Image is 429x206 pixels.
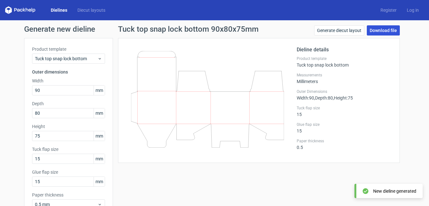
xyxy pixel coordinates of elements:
a: Dielines [46,7,72,13]
h2: Dieline details [297,46,392,54]
a: Generate diecut layout [314,25,364,35]
span: , Height : 75 [333,95,353,100]
label: Glue flap size [297,122,392,127]
div: 15 [297,122,392,133]
a: Download file [367,25,400,35]
div: 0.5 [297,138,392,150]
div: Tuck top snap lock bottom [297,56,392,68]
span: mm [94,86,105,95]
h3: Outer dimensions [32,69,105,75]
span: , Depth : 80 [314,95,333,100]
span: mm [94,108,105,118]
a: Diecut layouts [72,7,110,13]
label: Measurements [297,73,392,78]
a: Log in [402,7,424,13]
label: Paper thickness [297,138,392,144]
label: Paper thickness [32,192,105,198]
h1: Tuck top snap lock bottom 90x80x75mm [118,25,259,33]
span: Width : 90 [297,95,314,100]
span: Tuck top snap lock bottom [35,55,97,62]
span: mm [94,131,105,141]
label: Tuck flap size [297,106,392,111]
h1: Generate new dieline [24,25,405,33]
label: Tuck flap size [32,146,105,152]
label: Height [32,123,105,130]
label: Glue flap size [32,169,105,175]
label: Width [32,78,105,84]
label: Outer Dimensions [297,89,392,94]
span: mm [94,177,105,186]
label: Product template [297,56,392,61]
label: Depth [32,100,105,107]
label: Product template [32,46,105,52]
div: 15 [297,106,392,117]
a: Register [375,7,402,13]
div: Millimeters [297,73,392,84]
div: New dieline generated [373,188,416,194]
span: mm [94,154,105,164]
